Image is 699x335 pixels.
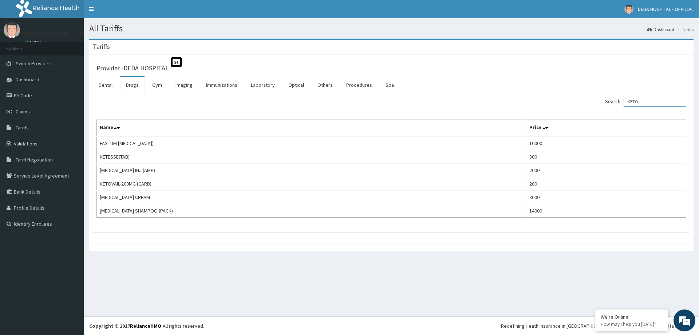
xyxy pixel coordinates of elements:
[16,108,30,115] span: Claims
[25,30,100,36] p: DEDA HOSPITAL - OFFICIAL
[93,43,110,50] h3: Tariffs
[16,76,39,83] span: Dashboard
[624,5,633,14] img: User Image
[283,77,310,93] a: Optical
[380,77,400,93] a: Spa
[119,4,137,21] div: Minimize live chat window
[97,204,526,218] td: [MEDICAL_DATA] SHAMPOO (PACK)
[526,204,686,218] td: 14000
[130,323,161,329] a: RelianceHMO
[89,24,694,33] h1: All Tariffs
[171,57,182,67] span: St
[97,136,526,150] td: FASTUM [MEDICAL_DATA])
[605,96,686,107] label: Search:
[25,40,43,45] a: Online
[170,77,198,93] a: Imaging
[96,65,169,71] h3: Provider - DEDA HOSPITAL
[97,191,526,204] td: [MEDICAL_DATA] CREAM
[97,164,526,177] td: [MEDICAL_DATA] INJ (AMP)
[526,120,686,137] th: Price
[601,313,663,320] div: We're Online!
[526,136,686,150] td: 10000
[675,26,694,32] li: Tariffs
[16,156,53,163] span: Tariff Negotiation
[16,124,29,131] span: Tariffs
[97,120,526,137] th: Name
[97,177,526,191] td: KETOVAIL-200MG (CARD)
[638,6,694,12] span: DEDA HOSPITAL - OFFICIAL
[340,77,378,93] a: Procedures
[526,191,686,204] td: 8000
[89,323,163,329] strong: Copyright © 2017 .
[84,316,699,335] footer: All rights reserved.
[312,77,339,93] a: Others
[647,26,674,32] a: Dashboard
[526,177,686,191] td: 200
[146,77,168,93] a: Gym
[97,150,526,164] td: KETESSE(TAB)
[16,60,53,67] span: Switch Providers
[42,92,100,165] span: We're online!
[526,164,686,177] td: 2000
[4,199,139,225] textarea: Type your message and hit 'Enter'
[501,322,694,330] div: Redefining Heath Insurance in [GEOGRAPHIC_DATA] using Telemedicine and Data Science!
[601,321,663,327] p: How may I help you today?
[4,22,20,38] img: User Image
[120,77,145,93] a: Drugs
[200,77,243,93] a: Immunizations
[624,96,686,107] input: Search:
[245,77,281,93] a: Laboratory
[93,77,118,93] a: Dental
[13,36,29,55] img: d_794563401_company_1708531726252_794563401
[526,150,686,164] td: 800
[38,41,122,50] div: Chat with us now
